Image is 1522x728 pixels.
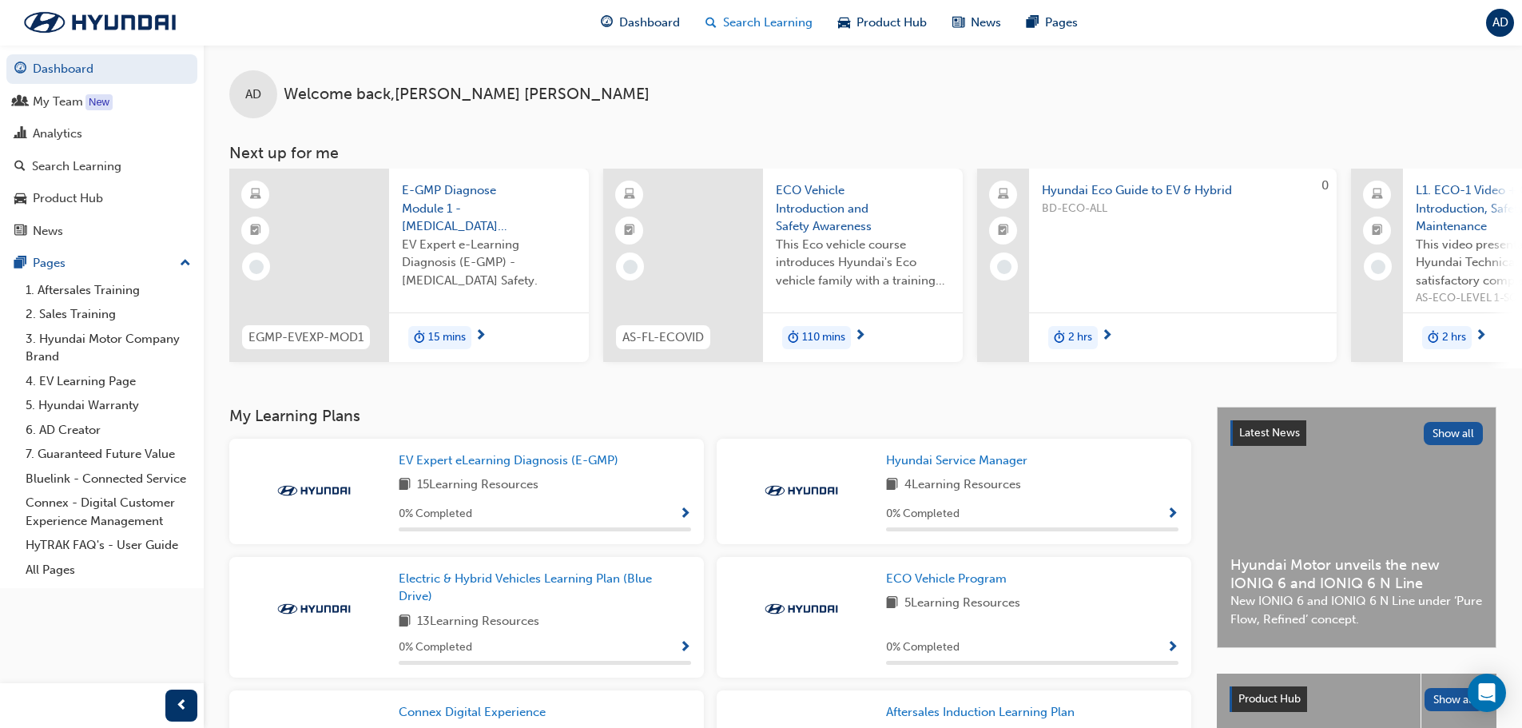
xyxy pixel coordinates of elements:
span: duration-icon [1428,328,1439,348]
a: Connex - Digital Customer Experience Management [19,491,197,533]
span: Electric & Hybrid Vehicles Learning Plan (Blue Drive) [399,571,652,604]
a: news-iconNews [940,6,1014,39]
a: Product HubShow all [1230,686,1484,712]
span: guage-icon [14,62,26,77]
span: Hyundai Service Manager [886,453,1027,467]
a: Analytics [6,119,197,149]
span: Hyundai Eco Guide to EV & Hybrid [1042,181,1324,200]
span: booktick-icon [998,221,1009,241]
span: Product Hub [856,14,927,32]
span: This Eco vehicle course introduces Hyundai's Eco vehicle family with a training video presentatio... [776,236,950,290]
a: Electric & Hybrid Vehicles Learning Plan (Blue Drive) [399,570,691,606]
span: Show Progress [679,507,691,522]
span: pages-icon [14,257,26,271]
span: booktick-icon [624,221,635,241]
span: news-icon [952,13,964,33]
span: book-icon [399,475,411,495]
a: 4. EV Learning Page [19,369,197,394]
button: Show Progress [1166,638,1178,658]
div: News [33,222,63,241]
span: prev-icon [176,696,188,716]
button: Pages [6,249,197,278]
a: Product Hub [6,184,197,213]
a: Dashboard [6,54,197,84]
a: Connex Digital Experience [399,703,552,722]
span: chart-icon [14,127,26,141]
img: Trak [757,483,845,499]
a: Latest NewsShow all [1230,420,1483,446]
span: Show Progress [1166,507,1178,522]
span: ECO Vehicle Introduction and Safety Awareness [776,181,950,236]
button: Show Progress [679,638,691,658]
a: guage-iconDashboard [588,6,693,39]
span: 2 hrs [1442,328,1466,347]
a: car-iconProduct Hub [825,6,940,39]
span: Product Hub [1238,692,1301,706]
span: Search Learning [723,14,813,32]
button: Show Progress [679,504,691,524]
span: ECO Vehicle Program [886,571,1007,586]
span: next-icon [1101,329,1113,344]
span: learningRecordVerb_NONE-icon [249,260,264,274]
span: Pages [1045,14,1078,32]
span: car-icon [838,13,850,33]
span: people-icon [14,95,26,109]
span: 2 hrs [1068,328,1092,347]
a: Aftersales Induction Learning Plan [886,703,1081,722]
a: Latest NewsShow allHyundai Motor unveils the new IONIQ 6 and IONIQ 6 N LineNew IONIQ 6 and IONIQ ... [1217,407,1496,648]
a: News [6,217,197,246]
button: Show Progress [1166,504,1178,524]
a: 7. Guaranteed Future Value [19,442,197,467]
a: EV Expert eLearning Diagnosis (E-GMP) [399,452,625,470]
span: 110 mins [802,328,845,347]
span: duration-icon [414,328,425,348]
span: laptop-icon [998,185,1009,205]
a: EGMP-EVEXP-MOD1E-GMP Diagnose Module 1 - [MEDICAL_DATA] SafetyEV Expert e-Learning Diagnosis (E-G... [229,169,589,362]
span: New IONIQ 6 and IONIQ 6 N Line under ‘Pure Flow, Refined’ concept. [1230,592,1483,628]
span: book-icon [886,475,898,495]
div: Tooltip anchor [85,94,113,110]
span: 4 Learning Resources [904,475,1021,495]
span: 15 Learning Resources [417,475,538,495]
div: My Team [33,93,83,111]
span: up-icon [180,253,191,274]
span: Latest News [1239,426,1300,440]
span: Connex Digital Experience [399,705,546,719]
span: AS-FL-ECOVID [622,328,704,347]
a: 1. Aftersales Training [19,278,197,303]
a: Hyundai Service Manager [886,452,1034,470]
div: Open Intercom Messenger [1468,674,1506,712]
span: EGMP-EVEXP-MOD1 [248,328,364,347]
span: Dashboard [619,14,680,32]
h3: My Learning Plans [229,407,1191,425]
img: Trak [8,6,192,39]
a: HyTRAK FAQ's - User Guide [19,533,197,558]
a: search-iconSearch Learning [693,6,825,39]
span: 5 Learning Resources [904,594,1020,614]
span: pages-icon [1027,13,1039,33]
div: Analytics [33,125,82,143]
span: book-icon [399,612,411,632]
a: All Pages [19,558,197,583]
span: 15 mins [428,328,466,347]
span: AD [1492,14,1508,32]
span: next-icon [854,329,866,344]
span: booktick-icon [1372,221,1383,241]
img: Trak [757,601,845,617]
span: guage-icon [601,13,613,33]
button: DashboardMy TeamAnalyticsSearch LearningProduct HubNews [6,51,197,249]
span: duration-icon [788,328,799,348]
span: BD-ECO-ALL [1042,200,1324,218]
a: 2. Sales Training [19,302,197,327]
a: 6. AD Creator [19,418,197,443]
h3: Next up for me [204,144,1522,162]
span: 0 % Completed [399,505,472,523]
a: AS-FL-ECOVIDECO Vehicle Introduction and Safety AwarenessThis Eco vehicle course introduces Hyund... [603,169,963,362]
img: Trak [270,483,358,499]
a: Bluelink - Connected Service [19,467,197,491]
a: 5. Hyundai Warranty [19,393,197,418]
a: 0Hyundai Eco Guide to EV & HybridBD-ECO-ALLduration-icon2 hrs [977,169,1337,362]
span: learningResourceType_ELEARNING-icon [624,185,635,205]
span: booktick-icon [250,221,261,241]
